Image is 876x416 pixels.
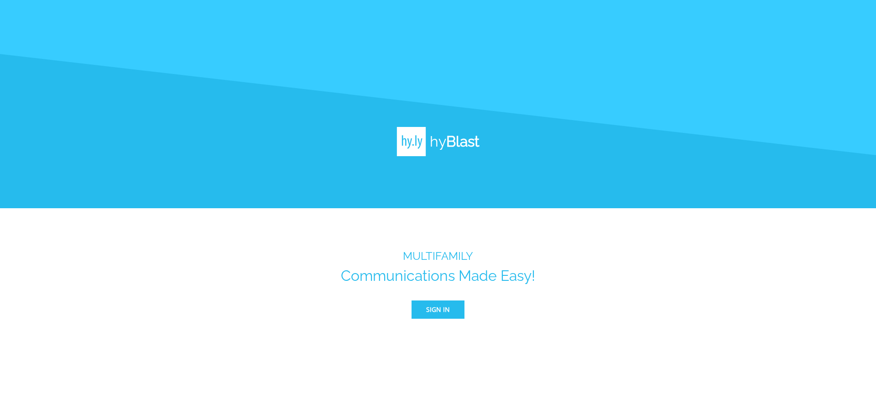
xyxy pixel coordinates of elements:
h1: Communications Made Easy! [341,267,535,284]
span: Sign In [426,304,450,316]
button: Sign In [412,300,464,319]
h1: hy [426,133,480,150]
h3: MULTIFAMILY [341,250,535,263]
b: Blast [446,133,480,150]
